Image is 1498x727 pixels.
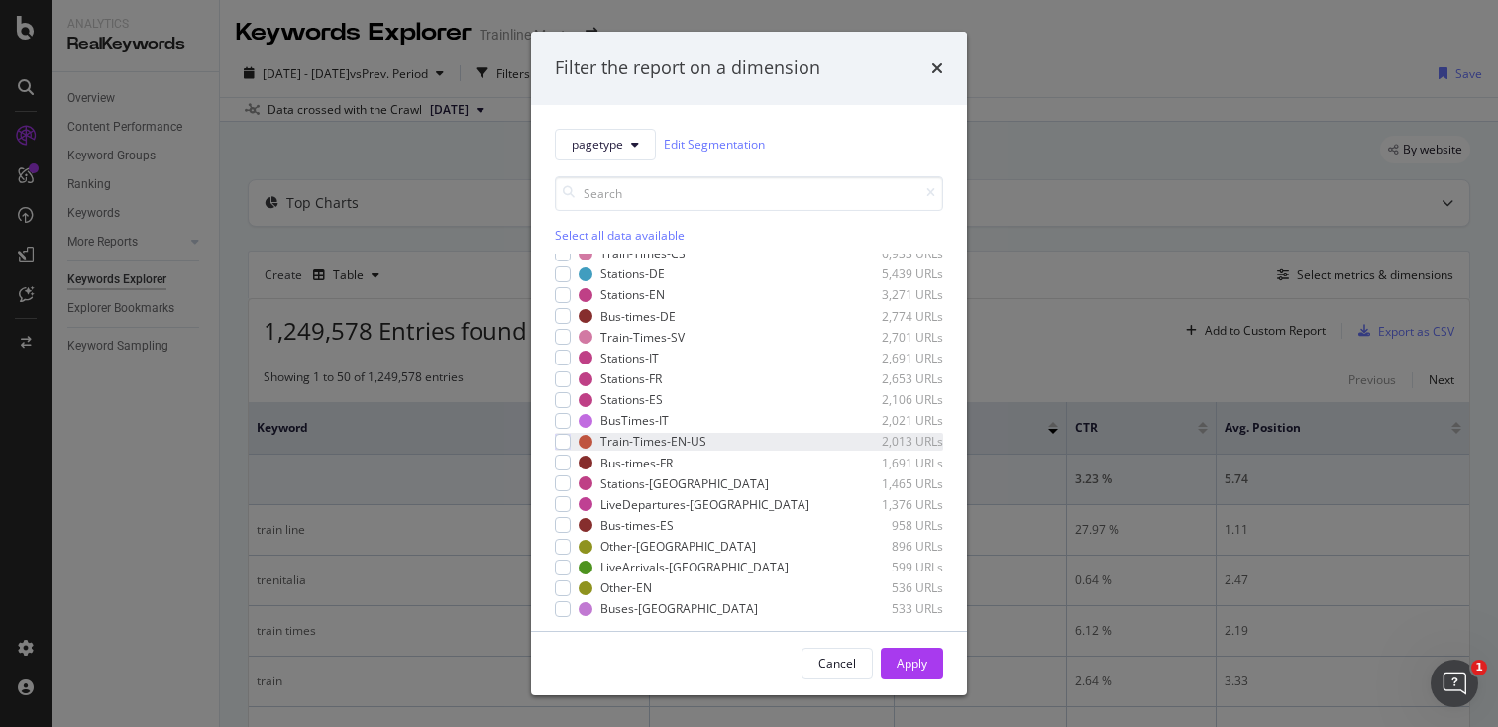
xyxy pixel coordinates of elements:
[600,579,652,596] div: Other-EN
[897,655,927,672] div: Apply
[600,391,663,408] div: Stations-ES
[600,559,789,575] div: LiveArrivals-[GEOGRAPHIC_DATA]
[600,412,669,429] div: BusTimes-IT
[846,286,943,303] div: 3,271 URLs
[846,245,943,261] div: 6,933 URLs
[555,55,820,81] div: Filter the report on a dimension
[846,559,943,575] div: 599 URLs
[555,129,656,160] button: pagetype
[555,227,943,244] div: Select all data available
[846,475,943,492] div: 1,465 URLs
[600,538,756,555] div: Other-[GEOGRAPHIC_DATA]
[846,517,943,534] div: 958 URLs
[600,265,665,282] div: Stations-DE
[555,176,943,211] input: Search
[846,579,943,596] div: 536 URLs
[846,455,943,471] div: 1,691 URLs
[600,329,685,346] div: Train-Times-SV
[846,391,943,408] div: 2,106 URLs
[846,265,943,282] div: 5,439 URLs
[846,350,943,366] div: 2,691 URLs
[931,55,943,81] div: times
[881,648,943,679] button: Apply
[600,496,809,513] div: LiveDepartures-[GEOGRAPHIC_DATA]
[846,496,943,513] div: 1,376 URLs
[600,370,662,387] div: Stations-FR
[600,286,665,303] div: Stations-EN
[600,433,706,450] div: Train-Times-EN-US
[802,648,873,679] button: Cancel
[1431,660,1478,707] iframe: Intercom live chat
[600,245,686,261] div: Train-Times-CS
[846,370,943,387] div: 2,653 URLs
[846,600,943,617] div: 533 URLs
[846,412,943,429] div: 2,021 URLs
[600,517,674,534] div: Bus-times-ES
[600,475,769,492] div: Stations-[GEOGRAPHIC_DATA]
[600,455,673,471] div: Bus-times-FR
[664,134,765,155] a: Edit Segmentation
[600,308,676,325] div: Bus-times-DE
[846,538,943,555] div: 896 URLs
[600,350,659,366] div: Stations-IT
[846,433,943,450] div: 2,013 URLs
[846,329,943,346] div: 2,701 URLs
[572,136,623,153] span: pagetype
[1471,660,1487,675] span: 1
[600,600,758,617] div: Buses-[GEOGRAPHIC_DATA]
[818,655,856,672] div: Cancel
[531,32,967,695] div: modal
[846,308,943,325] div: 2,774 URLs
